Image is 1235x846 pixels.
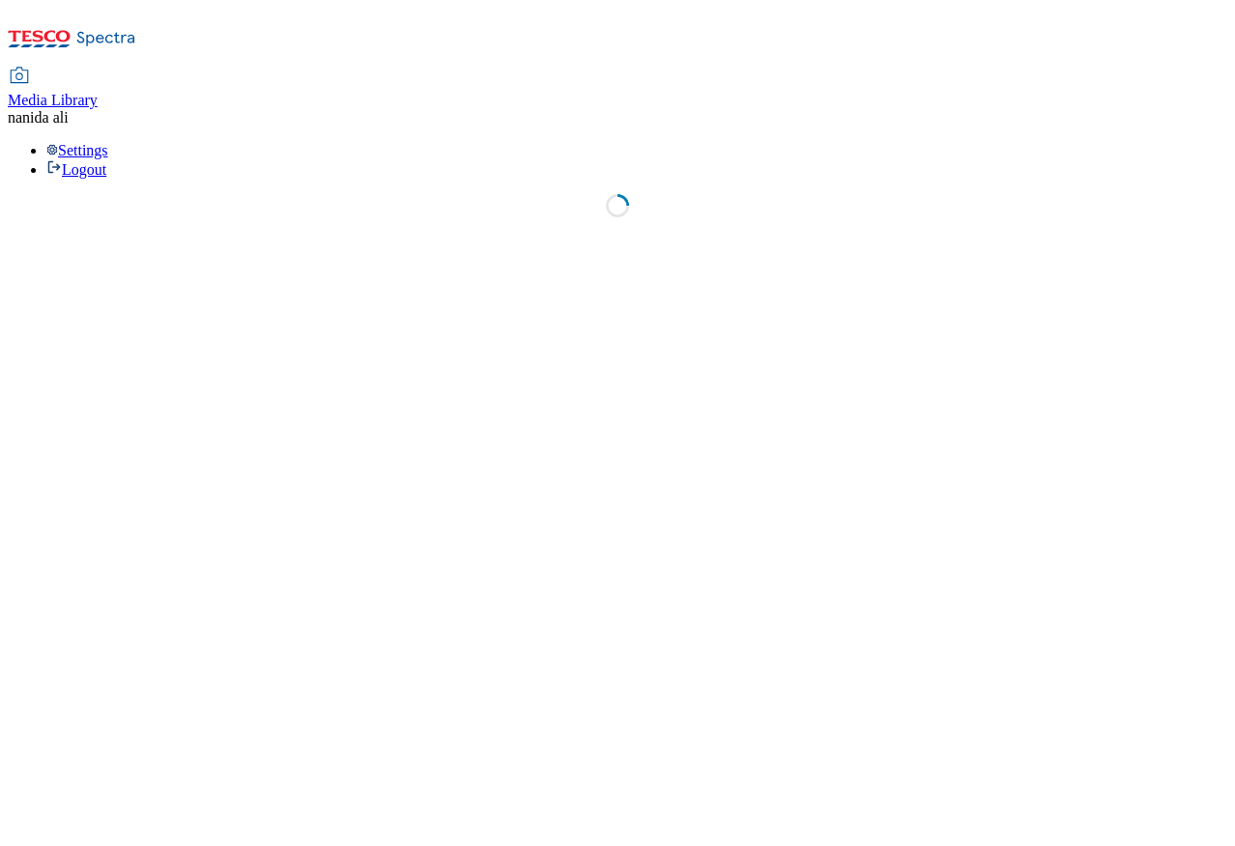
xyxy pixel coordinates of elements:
[8,69,98,109] a: Media Library
[8,92,98,108] span: Media Library
[22,109,69,126] span: nida ali
[8,109,22,126] span: na
[46,142,108,158] a: Settings
[46,161,106,178] a: Logout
